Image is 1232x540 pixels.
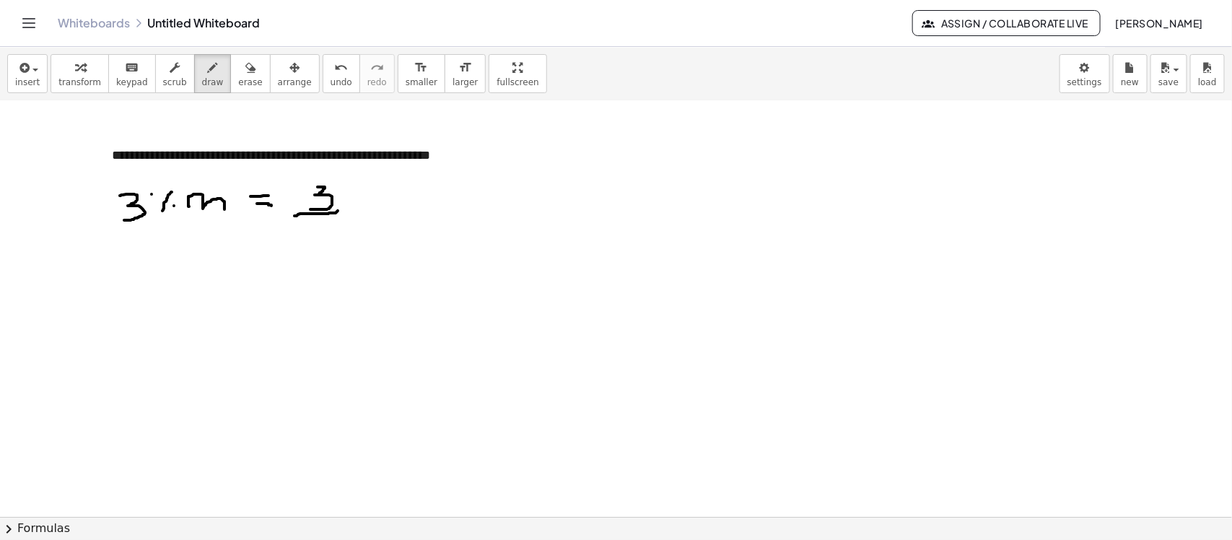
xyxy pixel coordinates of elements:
[1121,77,1139,87] span: new
[1190,54,1225,93] button: load
[1150,54,1187,93] button: save
[1198,77,1217,87] span: load
[1104,10,1215,36] button: [PERSON_NAME]
[202,77,224,87] span: draw
[1113,54,1148,93] button: new
[51,54,109,93] button: transform
[116,77,148,87] span: keypad
[370,59,384,77] i: redo
[453,77,478,87] span: larger
[238,77,262,87] span: erase
[489,54,546,93] button: fullscreen
[1158,77,1179,87] span: save
[125,59,139,77] i: keyboard
[323,54,360,93] button: undoundo
[155,54,195,93] button: scrub
[17,12,40,35] button: Toggle navigation
[912,10,1101,36] button: Assign / Collaborate Live
[445,54,486,93] button: format_sizelarger
[58,77,101,87] span: transform
[1067,77,1102,87] span: settings
[15,77,40,87] span: insert
[458,59,472,77] i: format_size
[270,54,320,93] button: arrange
[1115,17,1203,30] span: [PERSON_NAME]
[278,77,312,87] span: arrange
[58,16,130,30] a: Whiteboards
[359,54,395,93] button: redoredo
[406,77,437,87] span: smaller
[414,59,428,77] i: format_size
[1060,54,1110,93] button: settings
[194,54,232,93] button: draw
[7,54,48,93] button: insert
[108,54,156,93] button: keyboardkeypad
[925,17,1088,30] span: Assign / Collaborate Live
[331,77,352,87] span: undo
[230,54,270,93] button: erase
[367,77,387,87] span: redo
[398,54,445,93] button: format_sizesmaller
[497,77,538,87] span: fullscreen
[334,59,348,77] i: undo
[163,77,187,87] span: scrub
